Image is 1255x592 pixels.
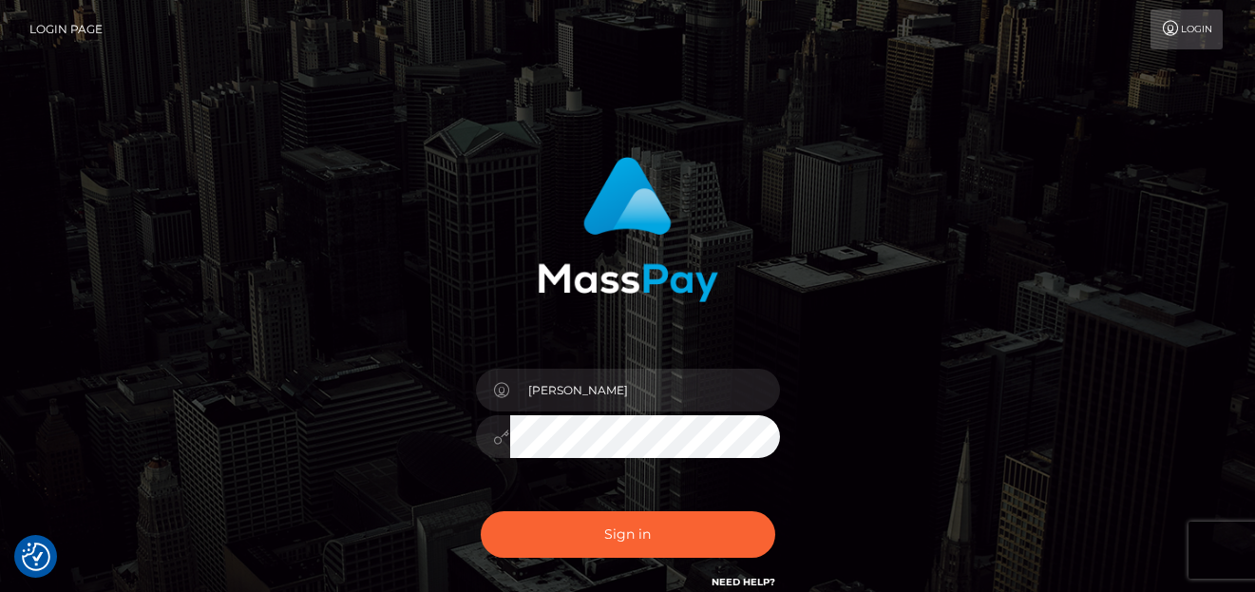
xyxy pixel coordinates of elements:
[29,10,103,49] a: Login Page
[481,511,775,558] button: Sign in
[712,576,775,588] a: Need Help?
[1150,10,1223,49] a: Login
[22,543,50,571] img: Revisit consent button
[22,543,50,571] button: Consent Preferences
[538,157,718,302] img: MassPay Login
[510,369,780,411] input: Username...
